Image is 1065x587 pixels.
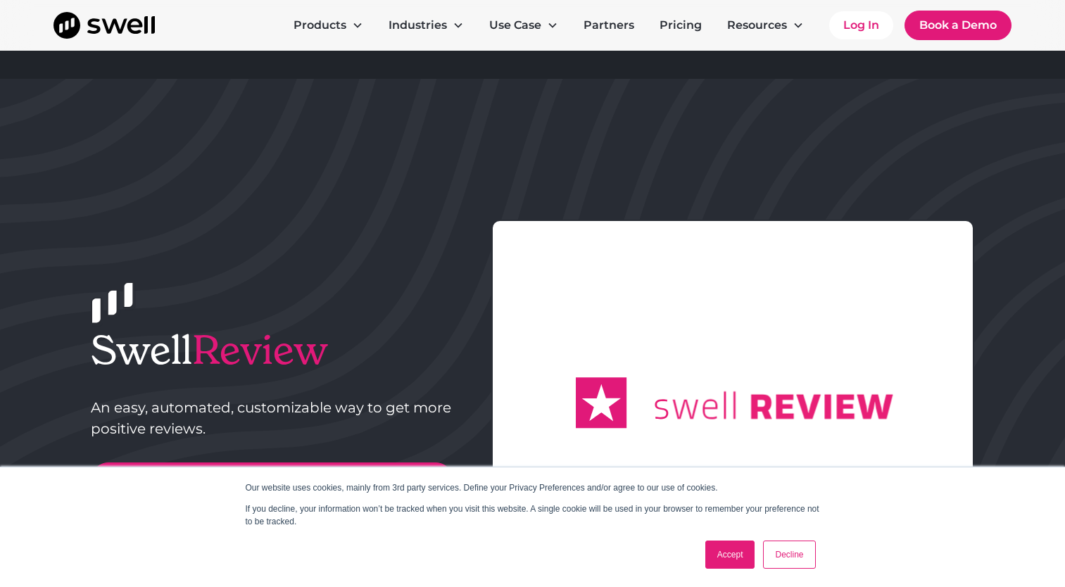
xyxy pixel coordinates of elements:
div: Products [282,11,374,39]
a: Partners [572,11,645,39]
g: swell [655,392,736,419]
p: An easy, automated, customizable way to get more positive reviews. [91,397,453,439]
div: Use Case [478,11,569,39]
p: If you decline, your information won’t be tracked when you visit this website. A single cookie wi... [246,503,820,528]
a: Pricing [648,11,713,39]
div: Industries [377,11,475,39]
div: Use Case [489,17,541,34]
h1: Swell [91,327,453,374]
a: Decline [763,541,815,569]
div: Industries [389,17,447,34]
span: Review [192,325,328,375]
div: Resources [716,11,815,39]
a: Log In [829,11,893,39]
a: Accept [705,541,755,569]
div: Resources [727,17,787,34]
a: home [53,12,155,39]
a: Book a Demo [905,11,1012,40]
a: Book a Demo [91,462,453,498]
p: Our website uses cookies, mainly from 3rd party services. Define your Privacy Preferences and/or ... [246,481,820,494]
div: Products [294,17,346,34]
g: REVIEW [751,395,893,419]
